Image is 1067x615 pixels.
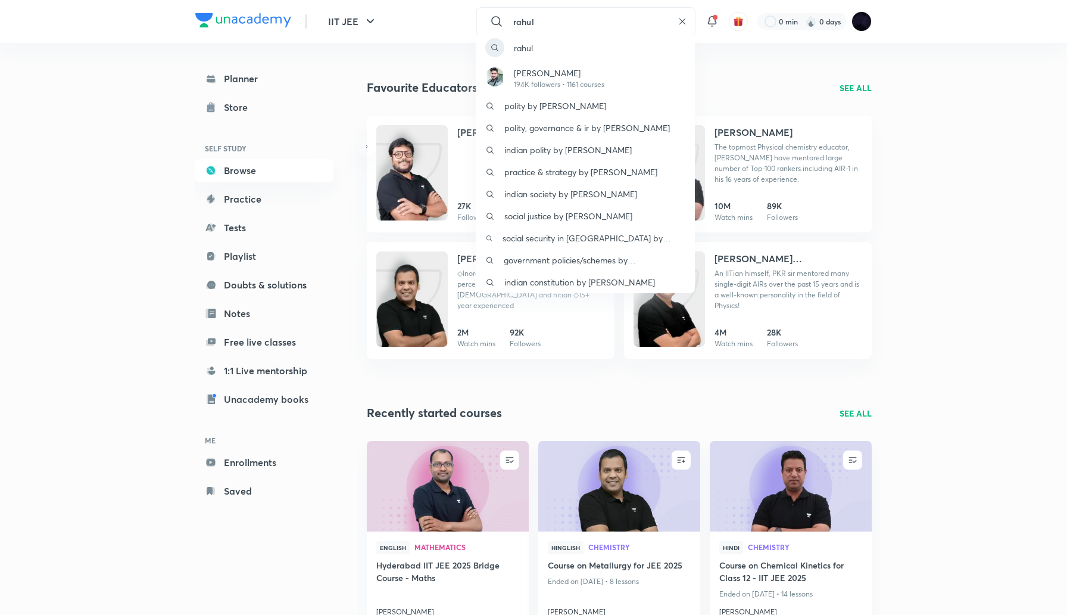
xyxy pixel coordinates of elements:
p: indian polity by [PERSON_NAME] [504,144,632,156]
a: rahul [476,33,695,62]
a: indian society by [PERSON_NAME] [476,183,695,205]
p: practice & strategy by [PERSON_NAME] [504,166,657,178]
a: Avatar[PERSON_NAME]194K followers • 1161 courses [476,62,695,95]
p: government policies/schemes by [PERSON_NAME] [504,254,685,266]
a: practice & strategy by [PERSON_NAME] [476,161,695,183]
p: indian society by [PERSON_NAME] [504,188,637,200]
p: social justice by [PERSON_NAME] [504,210,632,222]
p: 194K followers • 1161 courses [514,79,604,90]
p: polity, governance & ir by [PERSON_NAME] [504,122,670,134]
a: indian constitution by [PERSON_NAME] [476,271,695,293]
a: polity, governance & ir by [PERSON_NAME] [476,117,695,139]
img: Avatar [485,67,504,86]
a: social justice by [PERSON_NAME] [476,205,695,227]
a: social security in [GEOGRAPHIC_DATA] by [PERSON_NAME] [476,227,695,249]
a: polity by [PERSON_NAME] [476,95,695,117]
p: indian constitution by [PERSON_NAME] [504,276,655,288]
p: [PERSON_NAME] [514,67,604,79]
p: rahul [514,42,533,54]
p: social security in [GEOGRAPHIC_DATA] by [PERSON_NAME] [503,232,685,244]
a: indian polity by [PERSON_NAME] [476,139,695,161]
a: government policies/schemes by [PERSON_NAME] [476,249,695,271]
p: polity by [PERSON_NAME] [504,100,606,112]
